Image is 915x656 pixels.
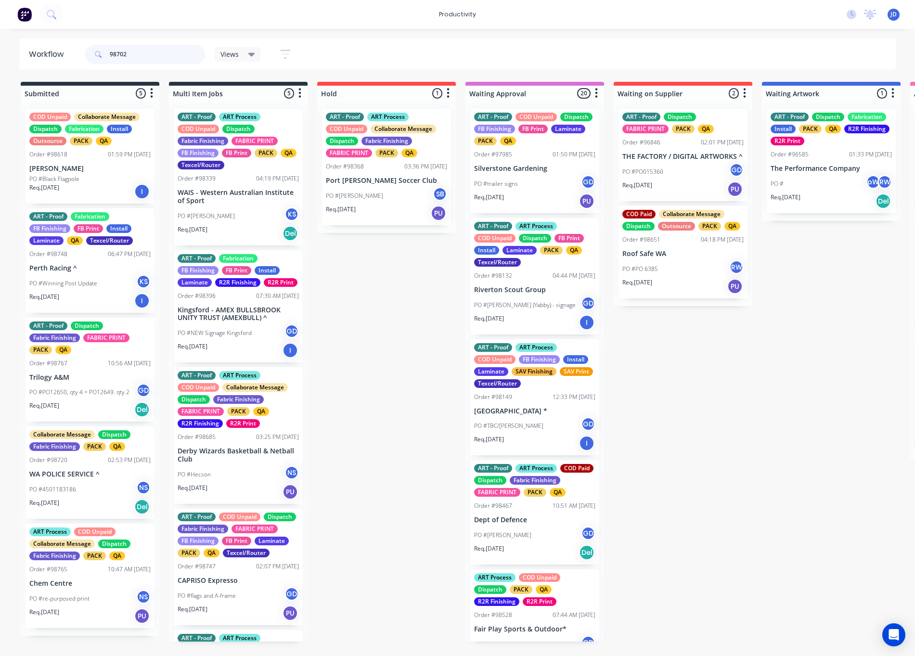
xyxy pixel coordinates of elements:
[71,322,103,330] div: Dispatch
[178,419,223,428] div: R2R Finishing
[727,279,743,294] div: PU
[29,236,64,245] div: Laminate
[178,605,207,614] p: Req. [DATE]
[29,456,67,464] div: Order #98720
[812,113,844,121] div: Dispatch
[29,334,80,342] div: Fabric Finishing
[74,224,103,233] div: FB Print
[771,193,800,202] p: Req. [DATE]
[29,430,95,439] div: Collaborate Message
[619,109,747,201] div: ART - ProofDispatchFABRIC PRINTPACKQAOrder #9684602:01 PM [DATE]THE FACTORY / DIGITAL ARTWORKS ^P...
[26,524,155,628] div: ART ProcessCOD UnpaidCollaborate MessageDispatchFabric FinishingPACKQAOrder #9876510:47 AM [DATE]...
[474,113,512,121] div: ART - Proof
[619,206,747,298] div: COD PaidCollaborate MessageDispatchOutsourcePACKQAOrder #9865104:18 PM [DATE]Roof Safe WAPO #PO 6...
[29,322,67,330] div: ART - Proof
[255,537,289,545] div: Laminate
[219,254,258,263] div: Fabrication
[622,278,652,287] p: Req. [DATE]
[474,367,508,376] div: Laminate
[524,488,546,497] div: PACK
[178,433,216,441] div: Order #98685
[284,587,299,601] div: GD
[134,293,150,309] div: I
[563,355,588,364] div: Install
[178,470,211,479] p: PO #Hecson
[283,484,298,500] div: PU
[519,573,560,582] div: COD Unpaid
[326,113,364,121] div: ART - Proof
[220,49,239,59] span: Views
[799,125,822,133] div: PACK
[474,435,504,444] p: Req. [DATE]
[74,113,140,121] div: Collaborate Message
[227,407,250,416] div: PACK
[540,246,563,255] div: PACK
[178,634,216,643] div: ART - Proof
[178,592,236,600] p: PO #flags and A-frame
[581,175,595,189] div: GD
[178,371,216,380] div: ART - Proof
[222,149,251,157] div: FB Print
[326,125,367,133] div: COD Unpaid
[174,367,303,504] div: ART - ProofART ProcessCOD UnpaidCollaborate MessageDispatchFabric FinishingFABRIC PRINTPACKQAR2R ...
[371,125,436,133] div: Collaborate Message
[215,278,260,287] div: R2R Finishing
[264,278,297,287] div: R2R Print
[29,293,59,301] p: Req. [DATE]
[255,266,280,275] div: Install
[474,355,515,364] div: COD Unpaid
[178,395,210,404] div: Dispatch
[222,266,251,275] div: FB Print
[29,279,97,288] p: PO #Winning Post Update
[470,218,599,334] div: ART - ProofART ProcessCOD UnpaidDispatchFB PrintInstallLaminatePACKQATexcel/RouterOrder #9813204:...
[581,526,595,540] div: GD
[29,594,90,603] p: PO #re-purposed print
[29,499,59,507] p: Req. [DATE]
[474,343,512,352] div: ART - Proof
[29,527,71,536] div: ART Process
[178,342,207,351] p: Req. [DATE]
[178,137,228,145] div: Fabric Finishing
[98,540,130,548] div: Dispatch
[551,125,585,133] div: Laminate
[26,426,155,519] div: Collaborate MessageDispatchFabric FinishingPACKQAOrder #9872002:53 PM [DATE]WA POLICE SERVICE ^PO...
[512,367,556,376] div: SAV Finishing
[178,407,224,416] div: FABRIC PRINT
[431,206,446,221] div: PU
[404,162,447,171] div: 03:36 PM [DATE]
[664,113,696,121] div: Dispatch
[470,339,599,456] div: ART - ProofART ProcessCOD UnpaidFB FinishingInstallLaminateSAV FinishingSAV PrintTexcel/RouterOrd...
[29,183,59,192] p: Req. [DATE]
[560,113,593,121] div: Dispatch
[510,476,560,485] div: Fabric Finishing
[253,407,269,416] div: QA
[553,150,595,159] div: 01:50 PM [DATE]
[500,137,516,145] div: QA
[67,236,83,245] div: QA
[622,167,663,176] p: PO #PO015360
[71,212,109,221] div: Fabrication
[474,625,595,633] p: Fair Play Sports & Outdoor*
[474,476,506,485] div: Dispatch
[622,125,669,133] div: FABRIC PRINT
[659,210,724,219] div: Collaborate Message
[474,165,595,173] p: Silverstone Gardening
[134,499,150,515] div: Del
[326,137,358,145] div: Dispatch
[204,549,219,557] div: QA
[283,605,298,621] div: PU
[29,165,151,173] p: [PERSON_NAME]
[178,266,219,275] div: FB Finishing
[256,292,299,300] div: 07:30 AM [DATE]
[326,162,364,171] div: Order #98368
[844,125,889,133] div: R2R Finishing
[326,205,356,214] p: Req. [DATE]
[361,137,412,145] div: Fabric Finishing
[658,222,695,231] div: Outsource
[29,373,151,382] p: Trilogy A&M
[553,611,595,619] div: 07:44 AM [DATE]
[17,7,32,22] img: Factory
[29,264,151,272] p: Perth Racing ^
[178,513,216,521] div: ART - Proof
[178,189,299,205] p: WAIS - Western Australian Institute of Sport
